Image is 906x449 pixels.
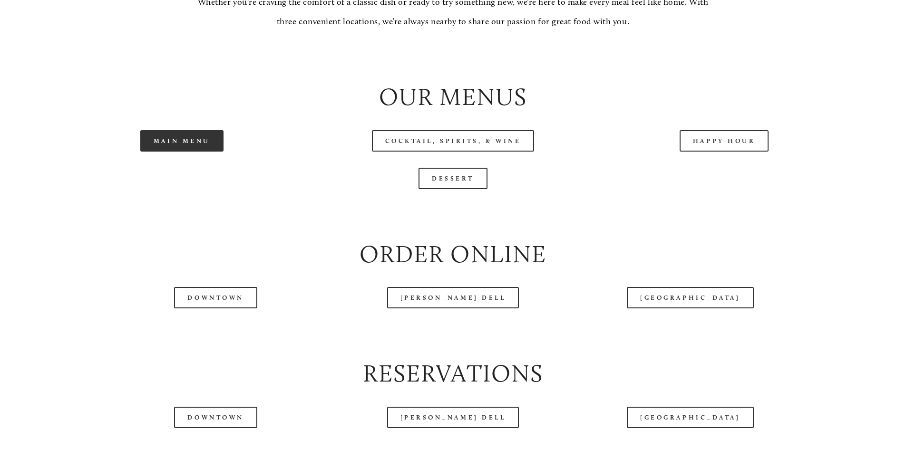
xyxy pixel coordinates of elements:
a: Dessert [419,168,487,189]
h2: Reservations [54,357,851,391]
a: Cocktail, Spirits, & Wine [372,130,535,152]
a: [PERSON_NAME] Dell [387,407,519,428]
a: [PERSON_NAME] Dell [387,287,519,308]
a: Downtown [174,287,257,308]
h2: Our Menus [54,80,851,114]
a: Happy Hour [680,130,769,152]
a: [GEOGRAPHIC_DATA] [627,287,753,308]
a: Downtown [174,407,257,428]
a: Main Menu [140,130,224,152]
h2: Order Online [54,238,851,271]
a: [GEOGRAPHIC_DATA] [627,407,753,428]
